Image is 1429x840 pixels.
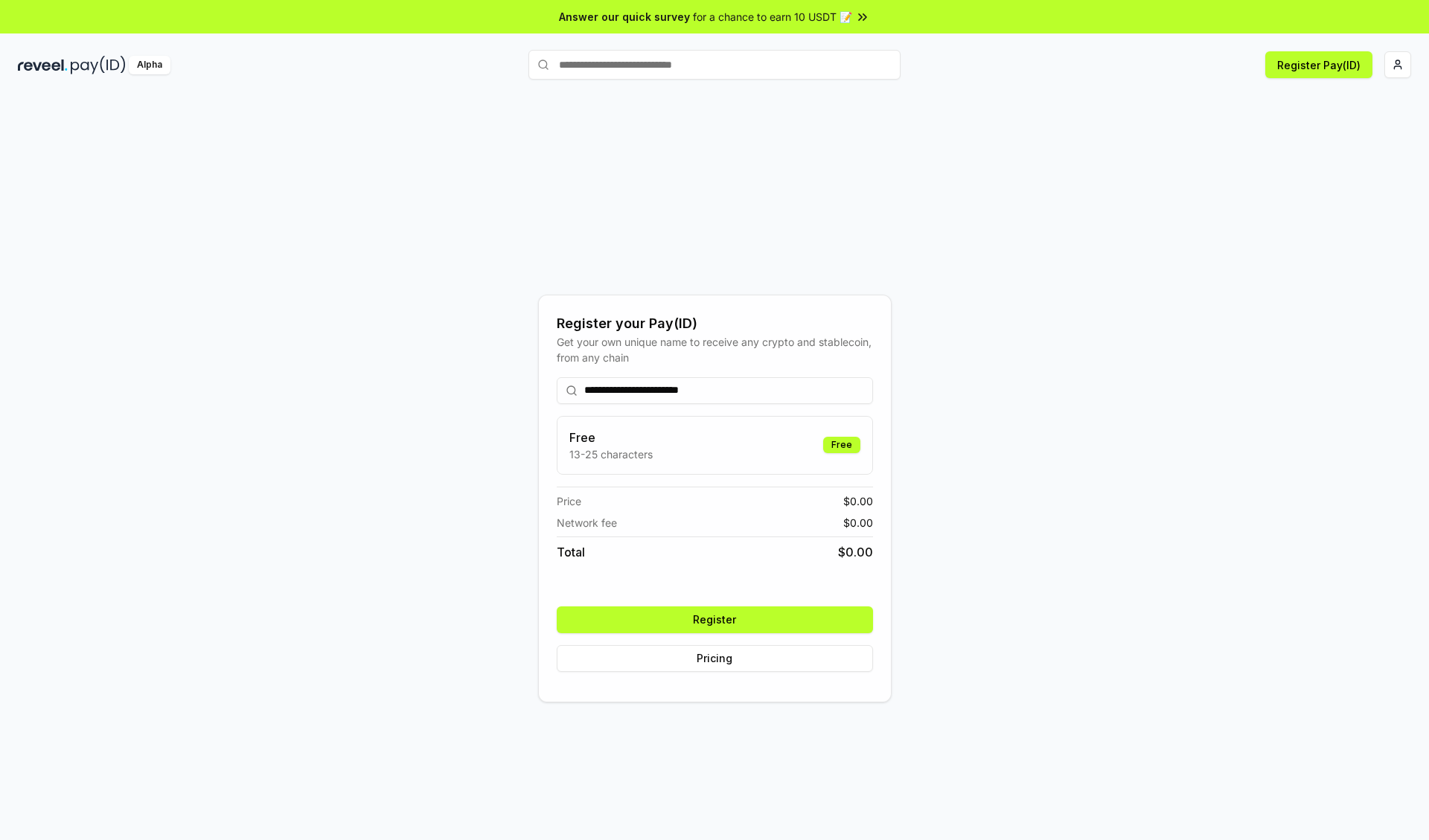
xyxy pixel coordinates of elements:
[569,429,653,446] h3: Free
[823,437,860,453] div: Free
[557,606,873,633] button: Register
[838,543,873,561] span: $ 0.00
[557,645,873,672] button: Pricing
[559,9,690,25] span: Answer our quick survey
[557,515,617,530] span: Network fee
[1265,51,1372,78] button: Register Pay(ID)
[693,9,852,25] span: for a chance to earn 10 USDT 📝
[18,56,68,74] img: reveel_dark
[557,543,585,561] span: Total
[569,446,653,462] p: 13-25 characters
[71,56,126,74] img: pay_id
[557,493,581,509] span: Price
[557,334,873,365] div: Get your own unique name to receive any crypto and stablecoin, from any chain
[129,56,170,74] div: Alpha
[557,313,873,334] div: Register your Pay(ID)
[843,515,873,530] span: $ 0.00
[843,493,873,509] span: $ 0.00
